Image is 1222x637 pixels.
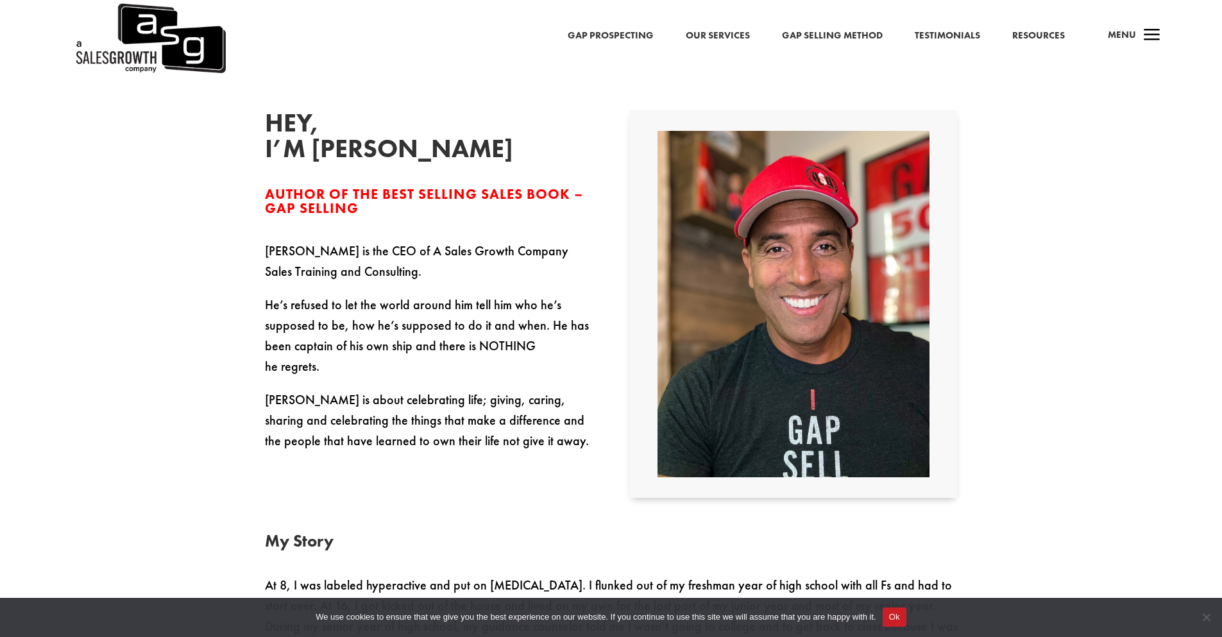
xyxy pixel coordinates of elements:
[686,28,750,44] a: Our Services
[1012,28,1065,44] a: Resources
[265,294,592,389] p: He’s refused to let the world around him tell him who he’s supposed to be, how he’s supposed to d...
[658,131,929,477] img: Headshot and Bio - Preferred Headshot
[265,389,592,451] p: [PERSON_NAME] is about celebrating life; giving, caring, sharing and celebrating the things that ...
[568,28,654,44] a: Gap Prospecting
[265,110,457,168] h2: Hey, I’m [PERSON_NAME]
[316,611,876,624] span: We use cookies to ensure that we give you the best experience on our website. If you continue to ...
[883,607,906,627] button: Ok
[1139,23,1165,49] span: a
[915,28,980,44] a: Testimonials
[265,185,583,217] span: Author of the Best Selling Sales Book – Gap Selling
[1200,611,1212,624] span: No
[782,28,883,44] a: Gap Selling Method
[265,532,958,556] h2: My Story
[1108,28,1136,41] span: Menu
[265,241,592,294] p: [PERSON_NAME] is the CEO of A Sales Growth Company Sales Training and Consulting.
